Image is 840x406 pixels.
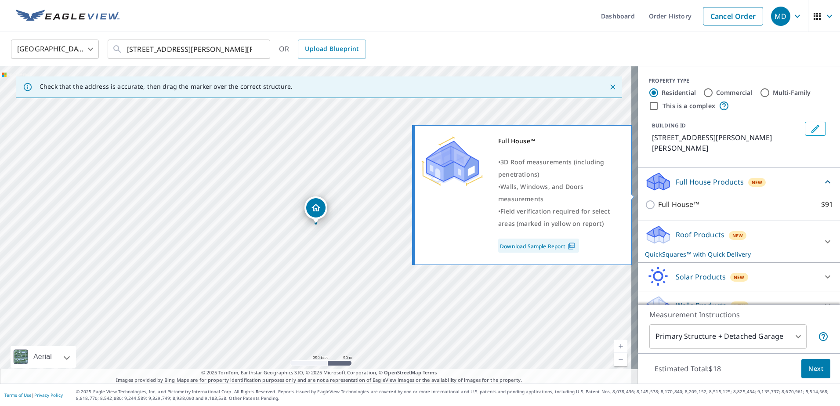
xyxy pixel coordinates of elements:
[4,392,63,398] p: |
[305,43,358,54] span: Upload Blueprint
[716,88,753,97] label: Commercial
[771,7,790,26] div: MD
[304,196,327,224] div: Dropped pin, building 1, Residential property, 508 Melissa Dr Ambler, PA 19002
[614,340,627,353] a: Current Level 17, Zoom In
[498,135,620,147] div: Full House™
[498,239,579,253] a: Download Sample Report
[11,346,76,368] div: Aerial
[614,353,627,366] a: Current Level 17, Zoom Out
[808,363,823,374] span: Next
[645,171,833,192] div: Full House ProductsNew
[298,40,366,59] a: Upload Blueprint
[498,158,604,178] span: 3D Roof measurements (including penetrations)
[498,205,620,230] div: •
[648,77,829,85] div: PROPERTY TYPE
[732,232,743,239] span: New
[498,156,620,181] div: •
[498,182,583,203] span: Walls, Windows, and Doors measurements
[645,250,817,259] p: QuickSquares™ with Quick Delivery
[31,346,54,368] div: Aerial
[607,81,619,93] button: Close
[384,369,421,376] a: OpenStreetMap
[801,359,830,379] button: Next
[423,369,437,376] a: Terms
[16,10,119,23] img: EV Logo
[645,225,833,259] div: Roof ProductsNewQuickSquares™ with Quick Delivery
[279,40,366,59] div: OR
[40,83,293,91] p: Check that the address is accurate, then drag the marker over the correct structure.
[773,88,811,97] label: Multi-Family
[649,309,829,320] p: Measurement Instructions
[676,229,724,240] p: Roof Products
[648,359,728,378] p: Estimated Total: $18
[645,266,833,287] div: Solar ProductsNew
[127,37,252,62] input: Search by address or latitude-longitude
[662,88,696,97] label: Residential
[652,132,801,153] p: [STREET_ADDRESS][PERSON_NAME][PERSON_NAME]
[734,302,745,309] span: New
[663,101,715,110] label: This is a complex
[752,179,763,186] span: New
[421,135,483,188] img: Premium
[498,207,610,228] span: Field verification required for select areas (marked in yellow on report)
[498,181,620,205] div: •
[76,388,836,402] p: © 2025 Eagle View Technologies, Inc. and Pictometry International Corp. All Rights Reserved. Repo...
[645,295,833,316] div: Walls ProductsNew
[676,272,726,282] p: Solar Products
[805,122,826,136] button: Edit building 1
[658,199,699,210] p: Full House™
[4,392,32,398] a: Terms of Use
[201,369,437,377] span: © 2025 TomTom, Earthstar Geographics SIO, © 2025 Microsoft Corporation, ©
[703,7,763,25] a: Cancel Order
[818,331,829,342] span: Your report will include the primary structure and a detached garage if one exists.
[34,392,63,398] a: Privacy Policy
[821,199,833,210] p: $91
[652,122,686,129] p: BUILDING ID
[565,242,577,250] img: Pdf Icon
[676,300,726,311] p: Walls Products
[734,274,745,281] span: New
[676,177,744,187] p: Full House Products
[11,37,99,62] div: [GEOGRAPHIC_DATA]
[649,324,807,349] div: Primary Structure + Detached Garage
